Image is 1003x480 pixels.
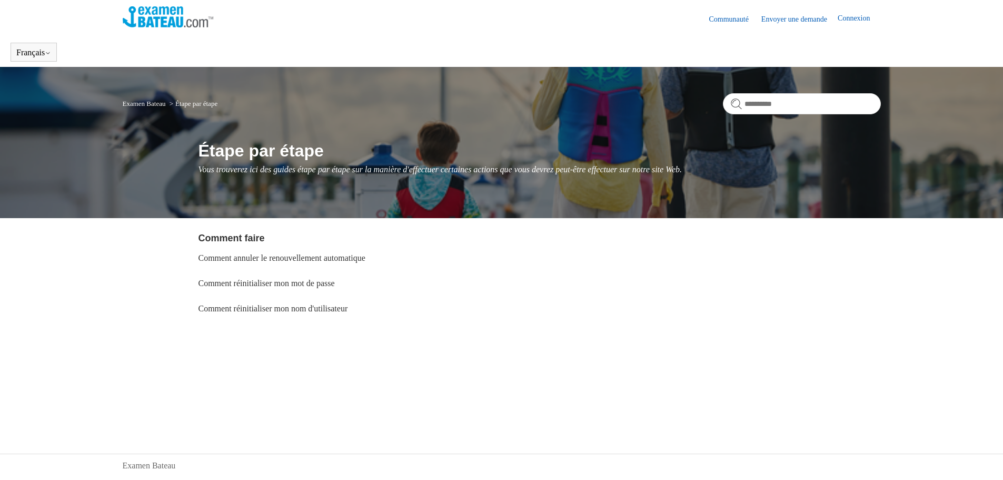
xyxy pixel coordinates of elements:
[167,100,217,107] li: Étape par étape
[123,459,176,472] a: Examen Bateau
[198,138,881,163] h1: Étape par étape
[123,6,214,27] img: Page d’accueil du Centre d’aide Examen Bateau
[198,304,348,313] a: Comment réinitialiser mon nom d'utilisateur
[838,13,880,25] a: Connexion
[198,163,881,176] p: Vous trouverez ici des guides étape par étape sur la manière d'effectuer certaines actions que vo...
[968,445,995,472] div: Live chat
[123,100,167,107] li: Examen Bateau
[723,93,881,114] input: Rechercher
[198,253,365,262] a: Comment annuler le renouvellement automatique
[761,14,838,25] a: Envoyer une demande
[16,48,51,57] button: Français
[709,14,759,25] a: Communauté
[198,233,265,243] a: Comment faire
[123,100,166,107] a: Examen Bateau
[198,279,335,288] a: Comment réinitialiser mon mot de passe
